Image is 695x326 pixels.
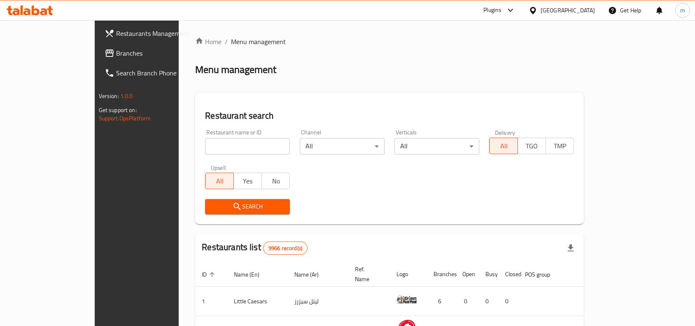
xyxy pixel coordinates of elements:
td: 1 [195,287,227,316]
span: All [209,175,230,187]
button: TMP [546,138,574,154]
img: Little Caesars [396,289,417,310]
span: ID [202,270,217,279]
td: ليتل سيزرز [288,287,348,316]
th: Closed [499,262,518,287]
h2: Restaurant search [205,110,574,122]
div: [GEOGRAPHIC_DATA] [541,6,595,15]
div: Export file [561,238,581,258]
th: Busy [479,262,499,287]
div: Total records count [263,242,308,255]
span: m [680,6,685,15]
button: Yes [233,173,262,189]
span: No [265,175,287,187]
span: Name (En) [234,270,270,279]
span: Restaurants Management [116,28,204,38]
span: Search [212,202,283,212]
h2: Restaurants list [202,241,308,255]
button: Search [205,199,290,214]
div: Plugins [483,5,501,15]
td: 0 [456,287,479,316]
span: All [493,140,514,152]
a: Support.OpsPlatform [99,113,151,124]
th: Open [456,262,479,287]
div: All [394,138,479,155]
li: / [225,37,228,47]
h2: Menu management [195,63,276,76]
th: Logo [390,262,427,287]
span: Version: [99,91,119,101]
a: Search Branch Phone [98,63,211,83]
label: Delivery [495,129,515,135]
td: 0 [479,287,499,316]
label: Upsell [211,164,226,170]
input: Search for restaurant name or ID.. [205,138,290,155]
span: Search Branch Phone [116,68,204,78]
span: Yes [237,175,259,187]
button: No [261,173,290,189]
nav: breadcrumb [195,37,584,47]
button: All [205,173,233,189]
td: Little Caesars [227,287,288,316]
td: 0 [499,287,518,316]
th: Branches [427,262,456,287]
div: All [300,138,385,155]
a: Restaurants Management [98,23,211,43]
span: TGO [521,140,543,152]
span: TMP [549,140,571,152]
span: Name (Ar) [294,270,329,279]
span: Branches [116,48,204,58]
span: Ref. Name [355,264,380,284]
span: 1.0.0 [120,91,133,101]
a: Branches [98,43,211,63]
span: POS group [525,270,561,279]
button: TGO [518,138,546,154]
button: All [489,138,518,154]
span: 9966 record(s) [264,244,307,252]
td: 6 [427,287,456,316]
span: Menu management [231,37,286,47]
span: Get support on: [99,105,137,115]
